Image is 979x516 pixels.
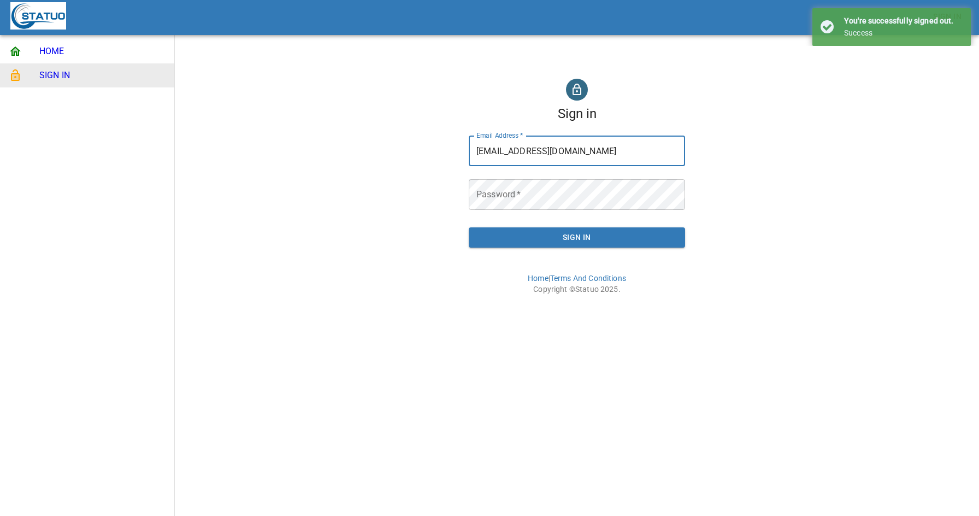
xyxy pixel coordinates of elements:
[10,2,66,30] img: Statuo
[39,45,166,58] span: HOME
[528,274,549,283] a: Home
[550,274,626,283] a: Terms And Conditions
[39,69,166,82] span: SIGN IN
[179,256,975,295] p: | Copyright © 2025 .
[575,285,599,294] a: Statuo
[844,28,963,38] div: Success
[469,227,685,248] button: Sign In
[558,105,597,122] h1: Sign in
[844,16,963,26] h4: You're successfully signed out.
[477,231,676,244] span: Sign In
